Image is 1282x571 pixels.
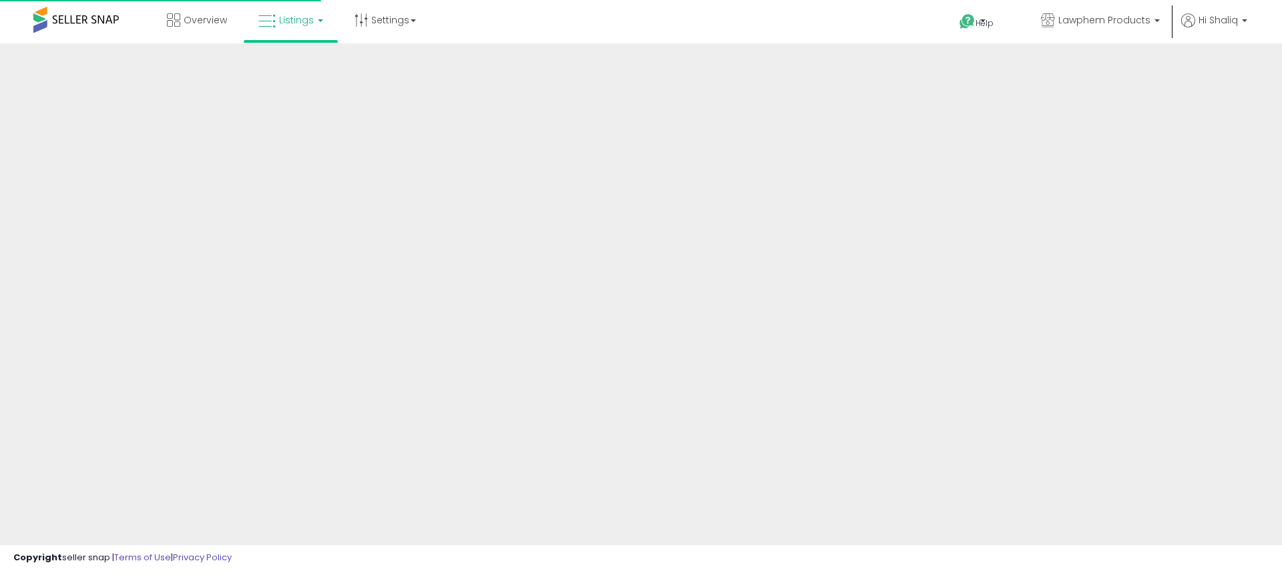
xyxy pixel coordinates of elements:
[279,13,314,27] span: Listings
[1199,13,1238,27] span: Hi Shaliq
[13,551,62,564] strong: Copyright
[976,17,994,29] span: Help
[184,13,227,27] span: Overview
[1181,13,1247,43] a: Hi Shaliq
[173,551,232,564] a: Privacy Policy
[1058,13,1150,27] span: Lawphem Products
[114,551,171,564] a: Terms of Use
[13,552,232,564] div: seller snap | |
[959,13,976,30] i: Get Help
[949,3,1020,43] a: Help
